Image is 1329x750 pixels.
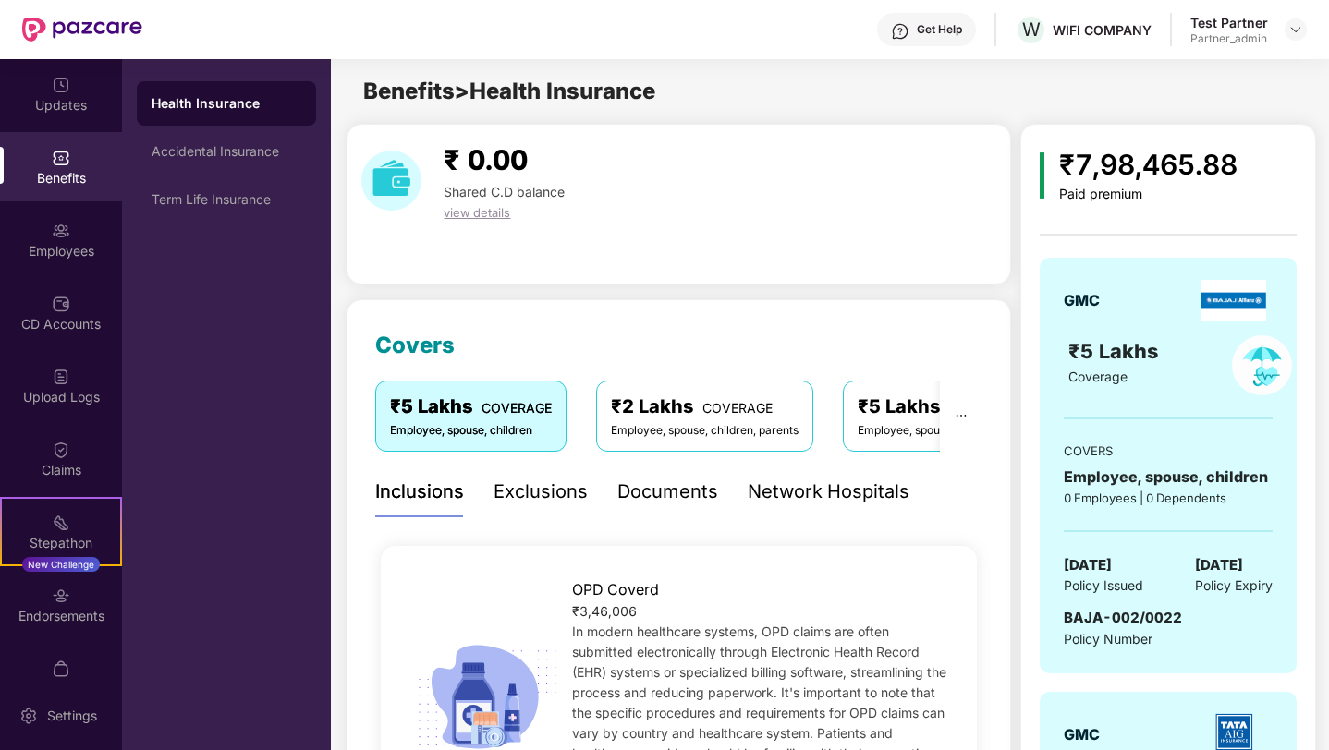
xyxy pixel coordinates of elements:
[1059,187,1238,202] div: Paid premium
[617,478,718,506] div: Documents
[52,368,70,386] img: svg+xml;base64,PHN2ZyBpZD0iVXBsb2FkX0xvZ3MiIGRhdGEtbmFtZT0iVXBsb2FkIExvZ3MiIHhtbG5zPSJodHRwOi8vd3...
[748,478,909,506] div: Network Hospitals
[1064,554,1112,576] span: [DATE]
[1288,22,1303,37] img: svg+xml;base64,PHN2ZyBpZD0iRHJvcGRvd24tMzJ4MzIiIHhtbG5zPSJodHRwOi8vd3d3LnczLm9yZy8yMDAwL3N2ZyIgd2...
[1064,631,1152,647] span: Policy Number
[1064,489,1273,507] div: 0 Employees | 0 Dependents
[390,422,552,440] div: Employee, spouse, children
[702,400,773,416] span: COVERAGE
[858,422,1144,440] div: Employee, spouse, children, parents or parent-in-laws
[52,514,70,532] img: svg+xml;base64,PHN2ZyB4bWxucz0iaHR0cDovL3d3dy53My5vcmcvMjAwMC9zdmciIHdpZHRoPSIyMSIgaGVpZ2h0PSIyMC...
[858,393,1144,421] div: ₹5 Lakhs
[1064,442,1273,460] div: COVERS
[1195,575,1273,596] span: Policy Expiry
[361,151,421,211] img: download
[1190,31,1268,46] div: Partner_admin
[375,478,464,506] div: Inclusions
[52,149,70,167] img: svg+xml;base64,PHN2ZyBpZD0iQmVuZWZpdHMiIHhtbG5zPSJodHRwOi8vd3d3LnczLm9yZy8yMDAwL3N2ZyIgd2lkdGg9Ij...
[1053,21,1152,39] div: WIFI COMPANY
[482,400,552,416] span: COVERAGE
[152,144,301,159] div: Accidental Insurance
[891,22,909,41] img: svg+xml;base64,PHN2ZyBpZD0iSGVscC0zMngzMiIgeG1sbnM9Imh0dHA6Ly93d3cudzMub3JnLzIwMDAvc3ZnIiB3aWR0aD...
[611,422,799,440] div: Employee, spouse, children, parents
[363,78,655,104] span: Benefits > Health Insurance
[1022,18,1041,41] span: W
[22,18,142,42] img: New Pazcare Logo
[444,184,565,200] span: Shared C.D balance
[152,192,301,207] div: Term Life Insurance
[1190,14,1268,31] div: Test Partner
[1040,152,1044,199] img: icon
[52,76,70,94] img: svg+xml;base64,PHN2ZyBpZD0iVXBkYXRlZCIgeG1sbnM9Imh0dHA6Ly93d3cudzMub3JnLzIwMDAvc3ZnIiB3aWR0aD0iMj...
[940,381,982,451] button: ellipsis
[1068,339,1164,363] span: ₹5 Lakhs
[1064,575,1143,596] span: Policy Issued
[572,578,659,601] span: OPD Coverd
[1195,554,1243,576] span: [DATE]
[444,205,510,220] span: view details
[494,478,588,506] div: Exclusions
[22,557,100,572] div: New Challenge
[1201,280,1266,321] img: insurerLogo
[375,332,455,358] span: Covers
[572,601,949,622] div: ₹3,46,006
[1068,369,1128,384] span: Coverage
[2,534,120,552] div: Stepathon
[1064,289,1100,312] div: GMC
[1064,609,1182,626] span: BAJA-002/0022
[1059,143,1238,187] div: ₹7,98,465.88
[955,409,968,422] span: ellipsis
[1064,723,1100,746] div: GMC
[444,143,528,176] span: ₹ 0.00
[52,222,70,240] img: svg+xml;base64,PHN2ZyBpZD0iRW1wbG95ZWVzIiB4bWxucz0iaHR0cDovL3d3dy53My5vcmcvMjAwMC9zdmciIHdpZHRoPS...
[42,707,103,725] div: Settings
[611,393,799,421] div: ₹2 Lakhs
[1232,335,1292,395] img: policyIcon
[152,94,301,113] div: Health Insurance
[52,659,70,678] img: svg+xml;base64,PHN2ZyBpZD0iTXlfT3JkZXJzIiBkYXRhLW5hbWU9Ik15IE9yZGVycyIgeG1sbnM9Imh0dHA6Ly93d3cudz...
[52,587,70,605] img: svg+xml;base64,PHN2ZyBpZD0iRW5kb3JzZW1lbnRzIiB4bWxucz0iaHR0cDovL3d3dy53My5vcmcvMjAwMC9zdmciIHdpZH...
[917,22,962,37] div: Get Help
[52,295,70,313] img: svg+xml;base64,PHN2ZyBpZD0iQ0RfQWNjb3VudHMiIGRhdGEtbmFtZT0iQ0QgQWNjb3VudHMiIHhtbG5zPSJodHRwOi8vd3...
[390,393,552,421] div: ₹5 Lakhs
[52,441,70,459] img: svg+xml;base64,PHN2ZyBpZD0iQ2xhaW0iIHhtbG5zPSJodHRwOi8vd3d3LnczLm9yZy8yMDAwL3N2ZyIgd2lkdGg9IjIwIi...
[1064,466,1273,489] div: Employee, spouse, children
[19,707,38,725] img: svg+xml;base64,PHN2ZyBpZD0iU2V0dGluZy0yMHgyMCIgeG1sbnM9Imh0dHA6Ly93d3cudzMub3JnLzIwMDAvc3ZnIiB3aW...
